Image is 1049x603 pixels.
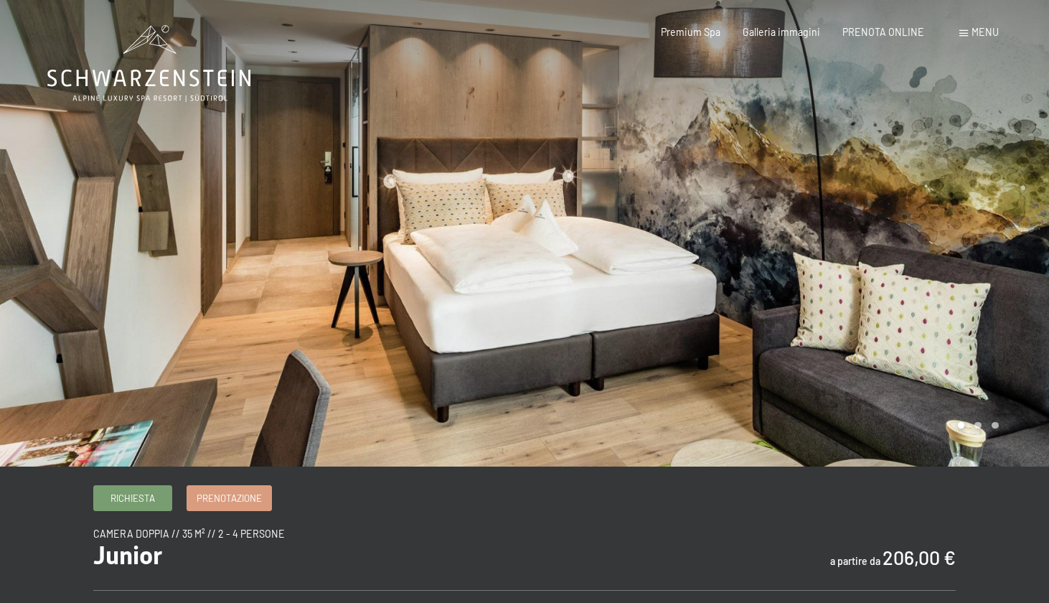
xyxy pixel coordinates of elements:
span: camera doppia // 35 m² // 2 - 4 persone [93,528,285,540]
a: PRENOTA ONLINE [842,26,924,38]
b: 206,00 € [883,546,956,569]
span: Prenotazione [197,492,262,505]
a: Prenotazione [187,486,271,510]
a: Galleria immagini [743,26,820,38]
a: Richiesta [94,486,171,510]
a: Premium Spa [661,26,720,38]
span: a partire da [830,555,880,567]
span: Richiesta [110,492,155,505]
span: Junior [93,541,162,570]
span: Menu [972,26,999,38]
